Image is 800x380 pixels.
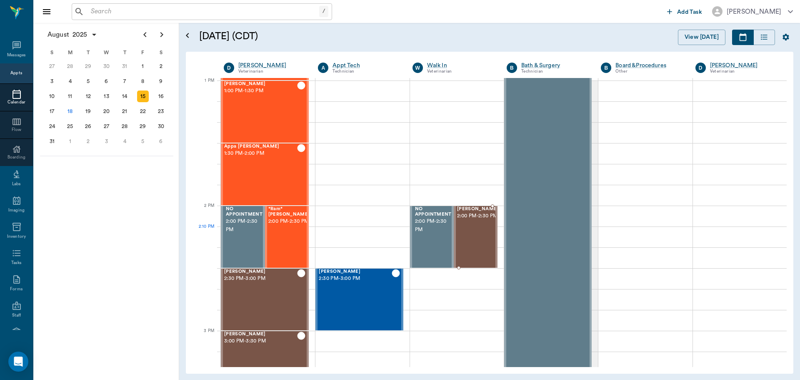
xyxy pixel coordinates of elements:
[192,201,214,222] div: 2 PM
[705,4,800,19] button: [PERSON_NAME]
[7,52,26,58] div: Messages
[224,274,297,283] span: 2:30 PM - 3:00 PM
[10,70,22,76] div: Appts
[457,206,499,212] span: [PERSON_NAME]
[238,68,305,75] div: Veterinarian
[615,68,682,75] div: Other
[678,30,725,45] button: View [DATE]
[412,63,423,73] div: W
[221,143,309,206] div: CHECKED_OUT, 1:30 PM - 2:00 PM
[155,106,167,117] div: Saturday, August 23, 2025
[8,207,25,214] div: Imaging
[224,144,297,149] span: Appa [PERSON_NAME]
[192,76,214,97] div: 1 PM
[101,91,112,102] div: Wednesday, August 13, 2025
[695,63,706,73] div: D
[318,63,328,73] div: A
[119,121,130,132] div: Thursday, August 28, 2025
[10,286,22,292] div: Forms
[12,181,21,187] div: Labs
[155,91,167,102] div: Saturday, August 16, 2025
[71,29,89,40] span: 2025
[155,121,167,132] div: Saturday, August 30, 2025
[319,6,328,17] div: /
[46,29,71,40] span: August
[319,269,391,274] span: [PERSON_NAME]
[97,46,116,59] div: W
[507,63,517,73] div: B
[43,26,102,43] button: August2025
[64,91,76,102] div: Monday, August 11, 2025
[155,60,167,72] div: Saturday, August 2, 2025
[8,352,28,372] div: Open Intercom Messenger
[454,206,497,268] div: CHECKED_OUT, 2:00 PM - 2:30 PM
[410,206,454,268] div: BOOKED, 2:00 PM - 2:30 PM
[238,61,305,70] a: [PERSON_NAME]
[199,30,418,43] h5: [DATE] (CDT)
[224,87,297,95] span: 1:00 PM - 1:30 PM
[64,136,76,147] div: Monday, September 1, 2025
[221,81,309,143] div: CHECKED_OUT, 1:00 PM - 1:30 PM
[79,46,97,59] div: T
[64,121,76,132] div: Monday, August 25, 2025
[137,60,149,72] div: Friday, August 1, 2025
[119,60,130,72] div: Thursday, July 31, 2025
[119,106,130,117] div: Thursday, August 21, 2025
[457,212,499,220] span: 2:00 PM - 2:30 PM
[521,61,588,70] a: Bath & Surgery
[137,121,149,132] div: Friday, August 29, 2025
[137,26,153,43] button: Previous page
[64,75,76,87] div: Monday, August 4, 2025
[82,121,94,132] div: Tuesday, August 26, 2025
[710,68,777,75] div: Veterinarian
[319,274,391,283] span: 2:30 PM - 3:00 PM
[46,75,58,87] div: Sunday, August 3, 2025
[710,61,777,70] a: [PERSON_NAME]
[427,61,494,70] div: Walk In
[46,91,58,102] div: Sunday, August 10, 2025
[7,234,26,240] div: Inventory
[601,63,611,73] div: B
[87,6,319,18] input: Search
[315,268,403,331] div: CHECKED_OUT, 2:30 PM - 3:00 PM
[226,206,264,217] span: NO APPOINTMENT!
[521,68,588,75] div: Technician
[101,136,112,147] div: Wednesday, September 3, 2025
[427,68,494,75] div: Veterinarian
[46,136,58,147] div: Sunday, August 31, 2025
[101,75,112,87] div: Wednesday, August 6, 2025
[11,260,22,266] div: Tasks
[415,206,453,217] span: NO APPOINTMENT!
[221,206,265,268] div: BOOKED, 2:00 PM - 2:30 PM
[137,106,149,117] div: Friday, August 22, 2025
[119,91,130,102] div: Thursday, August 14, 2025
[43,46,61,59] div: S
[664,4,705,19] button: Add Task
[137,136,149,147] div: Friday, September 5, 2025
[61,46,80,59] div: M
[155,136,167,147] div: Saturday, September 6, 2025
[415,217,453,234] span: 2:00 PM - 2:30 PM
[152,46,170,59] div: S
[153,26,170,43] button: Next page
[332,61,400,70] a: Appt Tech
[82,106,94,117] div: Tuesday, August 19, 2025
[221,268,309,331] div: CHECKED_OUT, 2:30 PM - 3:00 PM
[137,75,149,87] div: Friday, August 8, 2025
[64,106,76,117] div: Today, Monday, August 18, 2025
[268,217,310,226] span: 2:00 PM - 2:30 PM
[115,46,134,59] div: T
[46,106,58,117] div: Sunday, August 17, 2025
[224,149,297,158] span: 1:30 PM - 2:00 PM
[119,136,130,147] div: Thursday, September 4, 2025
[615,61,682,70] a: Board &Procedures
[101,121,112,132] div: Wednesday, August 27, 2025
[182,20,192,52] button: Open calendar
[46,60,58,72] div: Sunday, July 27, 2025
[224,81,297,87] span: [PERSON_NAME]
[82,136,94,147] div: Tuesday, September 2, 2025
